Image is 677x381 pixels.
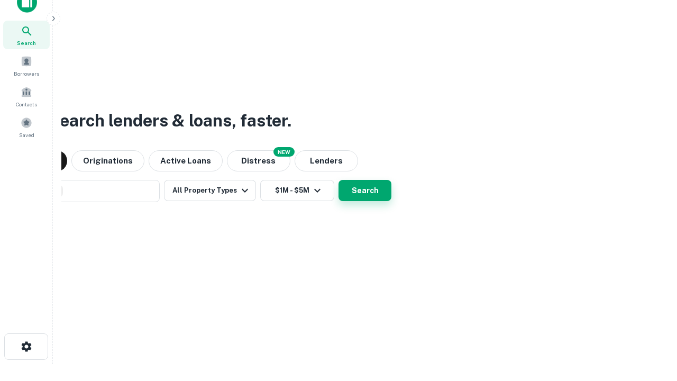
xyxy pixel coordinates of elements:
button: $1M - $5M [260,180,334,201]
span: Borrowers [14,69,39,78]
button: Lenders [295,150,358,171]
div: NEW [273,147,295,157]
a: Contacts [3,82,50,111]
a: Borrowers [3,51,50,80]
button: All Property Types [164,180,256,201]
button: Originations [71,150,144,171]
span: Saved [19,131,34,139]
iframe: Chat Widget [624,296,677,347]
button: Search [338,180,391,201]
span: Search [17,39,36,47]
a: Saved [3,113,50,141]
button: Active Loans [149,150,223,171]
a: Search [3,21,50,49]
h3: Search lenders & loans, faster. [48,108,291,133]
span: Contacts [16,100,37,108]
button: Search distressed loans with lien and other non-mortgage details. [227,150,290,171]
